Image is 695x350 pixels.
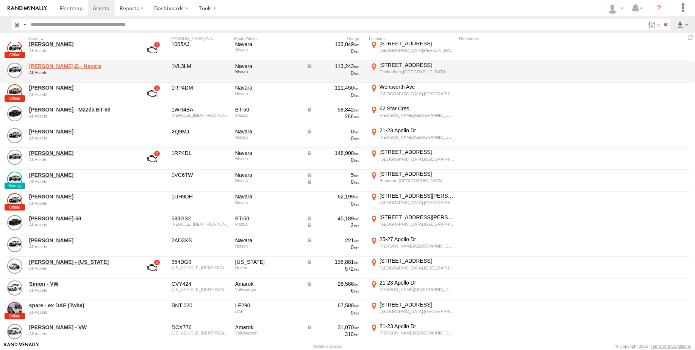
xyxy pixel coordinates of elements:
[29,179,133,184] div: undefined
[29,245,133,249] div: undefined
[235,193,301,200] div: Navara
[380,127,455,134] div: 21-23 Apollo Dr
[7,150,22,165] a: View Asset Details
[306,259,359,265] div: Data from Vehicle CANbus
[7,237,22,252] a: View Asset Details
[235,113,301,118] div: Mazda
[380,214,455,221] div: [STREET_ADDRESS][PERSON_NAME]
[234,36,302,41] div: Model/Make
[369,257,456,278] label: Click to View Current Location
[172,280,230,287] div: CVY424
[235,178,301,183] div: Nissan
[7,280,22,296] a: View Asset Details
[653,2,665,14] i: ?
[306,331,359,338] div: 310
[7,324,22,339] a: View Asset Details
[235,135,301,139] div: Nissan
[686,34,695,41] span: Refresh
[306,200,359,207] div: 0
[172,84,230,91] div: 1RP4DM
[306,156,359,163] div: 0
[380,91,455,96] div: [GEOGRAPHIC_DATA],[GEOGRAPHIC_DATA]
[380,48,455,53] div: [GEOGRAPHIC_DATA][PERSON_NAME][GEOGRAPHIC_DATA]
[369,323,456,343] label: Click to View Current Location
[29,331,133,336] div: undefined
[380,200,455,205] div: [GEOGRAPHIC_DATA],[GEOGRAPHIC_DATA]
[380,279,455,286] div: 21-23 Apollo Dr
[235,48,301,52] div: Nissan
[172,331,230,335] div: WV4ZZZT13PS041672
[235,70,301,74] div: Nissan
[380,323,455,330] div: 21-23 Apollo Dr
[380,287,455,292] div: [PERSON_NAME][GEOGRAPHIC_DATA]
[7,41,22,56] a: View Asset Details
[235,244,301,248] div: Nissan
[172,63,230,70] div: 1VL3LM
[380,149,455,155] div: [STREET_ADDRESS]
[380,113,455,118] div: [PERSON_NAME][GEOGRAPHIC_DATA]
[306,265,359,272] div: 572
[380,178,455,183] div: Bundoora,[GEOGRAPHIC_DATA]
[235,63,301,70] div: Navara
[380,156,455,162] div: [GEOGRAPHIC_DATA],[GEOGRAPHIC_DATA]
[380,257,455,264] div: [STREET_ADDRESS]
[170,36,231,41] div: [PERSON_NAME]./Vin
[29,310,133,314] div: undefined
[7,106,22,121] a: View Asset Details
[29,41,133,48] a: [PERSON_NAME]
[369,40,456,60] label: Click to View Current Location
[235,41,301,48] div: Navara
[29,223,133,227] div: undefined
[7,63,22,78] a: View Asset Details
[28,36,134,41] div: Click to Sort
[306,309,359,316] div: 0
[29,128,133,135] a: [PERSON_NAME]
[8,6,47,11] img: rand-logo.svg
[615,344,691,348] div: © Copyright 2025 -
[306,70,359,76] div: 0
[7,302,22,317] a: View Asset Details
[235,106,301,113] div: BT-50
[235,302,301,309] div: LF290
[369,127,456,147] label: Click to View Current Location
[172,222,230,226] div: MP2TFS40JPT300062
[306,237,359,244] div: Data from Vehicle CANbus
[306,106,359,113] div: Data from Vehicle CANbus
[138,259,166,277] a: View Asset with Fault/s
[29,63,133,70] a: [PERSON_NAME].B - Navara
[29,84,133,91] a: [PERSON_NAME]
[235,265,301,270] div: Holden
[306,41,359,48] div: 133,049
[29,150,133,156] a: [PERSON_NAME]
[380,192,455,199] div: [STREET_ADDRESS][PERSON_NAME]
[380,236,455,243] div: 25-27 Apollo Dr
[172,41,230,48] div: 1005AJ
[235,324,301,331] div: Amarok
[380,69,455,74] div: Cheltenham,[GEOGRAPHIC_DATA]
[369,236,456,256] label: Click to View Current Location
[369,192,456,213] label: Click to View Current Location
[306,84,359,91] div: 111,450
[29,172,133,178] a: [PERSON_NAME]
[7,84,22,99] a: View Asset Details
[172,106,230,113] div: 1WR4BA
[306,280,359,287] div: Data from Vehicle CANbus
[138,84,166,102] a: View Asset with Fault/s
[29,259,133,265] a: [PERSON_NAME] - [US_STATE]
[305,36,366,41] div: Usage
[369,279,456,300] label: Click to View Current Location
[29,193,133,200] a: [PERSON_NAME]
[380,265,455,271] div: [GEOGRAPHIC_DATA],[GEOGRAPHIC_DATA]
[7,259,22,274] a: View Asset Details
[29,237,133,244] a: [PERSON_NAME]
[235,200,301,205] div: Nissan
[306,48,359,54] div: 0
[172,287,230,292] div: WV4ZZZT18PS034667
[235,331,301,335] div: Volkswagen
[369,84,456,104] label: Click to View Current Location
[380,301,455,308] div: [STREET_ADDRESS]
[306,135,359,142] div: 0
[7,128,22,143] a: View Asset Details
[172,237,230,244] div: 2AD3XB
[235,237,301,244] div: Navara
